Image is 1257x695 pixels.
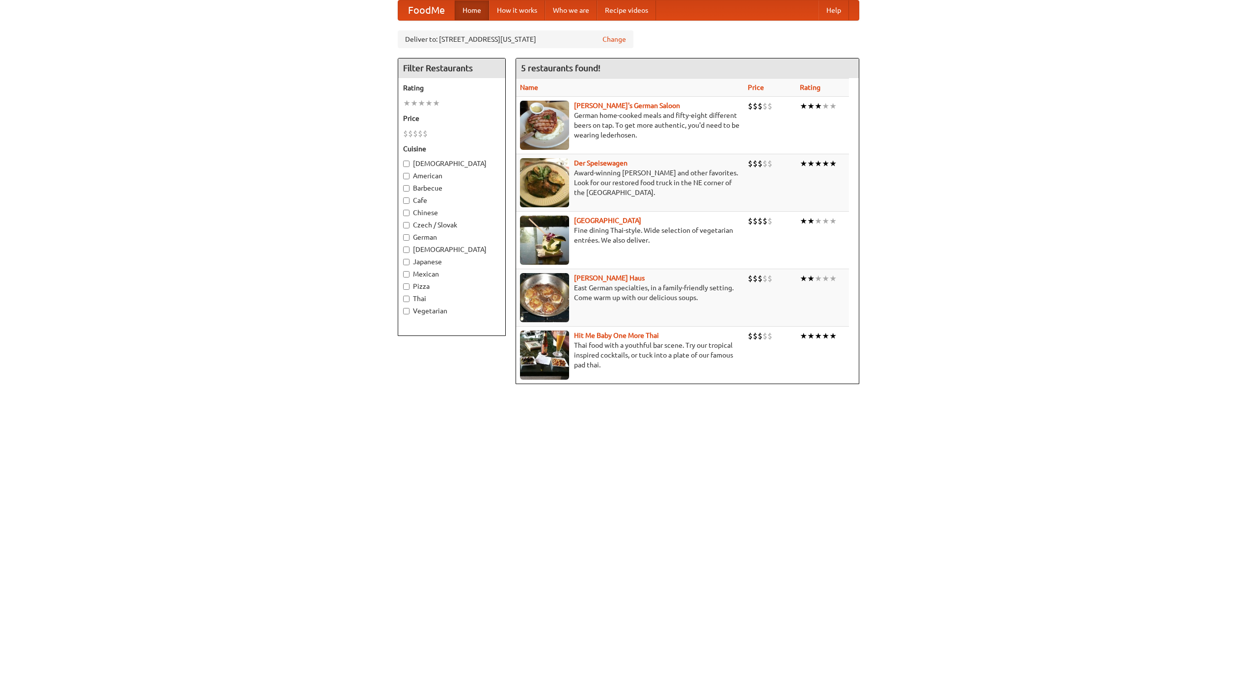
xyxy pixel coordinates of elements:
a: Der Speisewagen [574,159,628,167]
li: ★ [807,216,815,226]
li: $ [763,216,767,226]
li: $ [753,273,758,284]
img: speisewagen.jpg [520,158,569,207]
input: Vegetarian [403,308,410,314]
li: ★ [807,273,815,284]
li: ★ [822,273,829,284]
a: FoodMe [398,0,455,20]
label: American [403,171,500,181]
li: $ [753,101,758,111]
ng-pluralize: 5 restaurants found! [521,63,601,73]
li: $ [748,216,753,226]
li: ★ [807,158,815,169]
img: esthers.jpg [520,101,569,150]
li: $ [418,128,423,139]
p: Award-winning [PERSON_NAME] and other favorites. Look for our restored food truck in the NE corne... [520,168,740,197]
li: $ [748,273,753,284]
img: babythai.jpg [520,331,569,380]
li: ★ [418,98,425,109]
li: $ [753,158,758,169]
a: [GEOGRAPHIC_DATA] [574,217,641,224]
li: ★ [829,158,837,169]
li: ★ [807,101,815,111]
a: How it works [489,0,545,20]
a: Rating [800,83,820,91]
label: [DEMOGRAPHIC_DATA] [403,245,500,254]
li: ★ [800,331,807,341]
a: [PERSON_NAME]'s German Saloon [574,102,680,110]
a: Home [455,0,489,20]
input: Mexican [403,271,410,278]
h4: Filter Restaurants [398,58,505,78]
li: $ [758,158,763,169]
label: Pizza [403,281,500,291]
li: ★ [815,158,822,169]
li: ★ [800,158,807,169]
li: ★ [815,216,822,226]
label: Vegetarian [403,306,500,316]
li: ★ [433,98,440,109]
li: ★ [822,331,829,341]
li: ★ [807,331,815,341]
img: satay.jpg [520,216,569,265]
li: ★ [410,98,418,109]
li: $ [767,158,772,169]
li: $ [753,216,758,226]
li: $ [413,128,418,139]
li: $ [403,128,408,139]
label: Japanese [403,257,500,267]
li: $ [408,128,413,139]
li: $ [748,158,753,169]
label: Mexican [403,269,500,279]
a: Hit Me Baby One More Thai [574,332,659,339]
input: Barbecue [403,185,410,192]
label: Cafe [403,195,500,205]
h5: Price [403,113,500,123]
li: ★ [829,273,837,284]
a: Help [819,0,849,20]
li: ★ [829,101,837,111]
a: Price [748,83,764,91]
h5: Rating [403,83,500,93]
li: ★ [829,331,837,341]
label: Czech / Slovak [403,220,500,230]
img: kohlhaus.jpg [520,273,569,322]
li: $ [748,331,753,341]
div: Deliver to: [STREET_ADDRESS][US_STATE] [398,30,633,48]
li: ★ [815,331,822,341]
input: [DEMOGRAPHIC_DATA] [403,247,410,253]
p: East German specialties, in a family-friendly setting. Come warm up with our delicious soups. [520,283,740,303]
li: $ [758,101,763,111]
input: Pizza [403,283,410,290]
li: $ [758,273,763,284]
li: ★ [800,273,807,284]
li: $ [763,273,767,284]
li: $ [767,273,772,284]
p: German home-cooked meals and fifty-eight different beers on tap. To get more authentic, you'd nee... [520,111,740,140]
li: ★ [822,216,829,226]
input: Chinese [403,210,410,216]
input: American [403,173,410,179]
li: ★ [403,98,410,109]
a: Name [520,83,538,91]
li: ★ [829,216,837,226]
li: $ [767,331,772,341]
input: Thai [403,296,410,302]
a: [PERSON_NAME] Haus [574,274,645,282]
li: $ [758,216,763,226]
li: $ [758,331,763,341]
li: $ [423,128,428,139]
li: ★ [815,273,822,284]
li: $ [763,101,767,111]
label: Barbecue [403,183,500,193]
li: ★ [822,158,829,169]
li: $ [748,101,753,111]
li: ★ [425,98,433,109]
label: German [403,232,500,242]
input: German [403,234,410,241]
li: ★ [800,101,807,111]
